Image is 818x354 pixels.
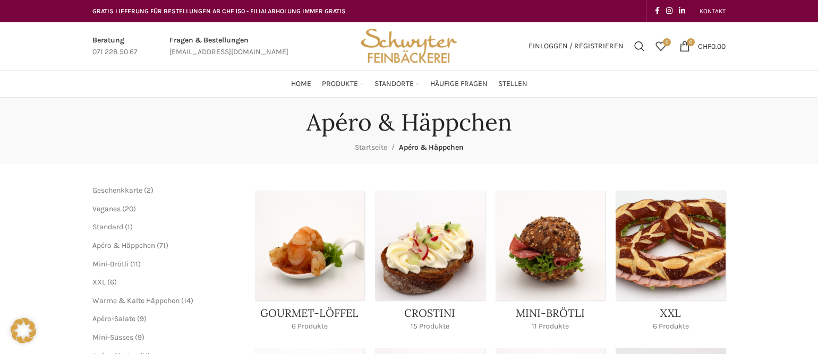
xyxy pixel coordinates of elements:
span: 14 [184,296,191,305]
a: Product category mini-broetli [496,191,606,338]
a: Warme & Kalte Häppchen [92,296,180,305]
span: 9 [138,333,142,342]
a: Apéro & Häppchen [92,241,155,250]
span: 0 [687,38,695,46]
a: 0 [650,36,671,57]
span: 11 [133,260,138,269]
span: 1 [127,222,130,231]
a: Mini-Brötli [92,260,129,269]
a: Suchen [629,36,650,57]
span: CHF [698,41,711,50]
div: Secondary navigation [694,1,731,22]
div: Meine Wunschliste [650,36,671,57]
span: Produkte [322,79,358,89]
a: Product category crostini [375,191,485,338]
a: Site logo [357,41,461,50]
a: Produkte [322,73,364,94]
bdi: 0.00 [698,41,726,50]
span: 71 [159,241,166,250]
span: 20 [125,204,133,213]
span: Häufige Fragen [430,79,488,89]
a: Infobox link [92,34,138,58]
h1: Apéro & Häppchen [306,108,512,136]
a: Standorte [374,73,420,94]
span: Einloggen / Registrieren [529,42,624,50]
a: Veganes [92,204,121,213]
a: Standard [92,222,123,231]
span: 9 [140,314,144,323]
span: 0 [663,38,671,46]
span: 2 [147,186,151,195]
a: KONTAKT [700,1,726,22]
a: Infobox link [169,34,288,58]
a: 0 CHF0.00 [674,36,731,57]
a: Startseite [355,143,387,152]
span: GRATIS LIEFERUNG FÜR BESTELLUNGEN AB CHF 150 - FILIALABHOLUNG IMMER GRATIS [92,7,346,15]
a: XXL [92,278,106,287]
span: 6 [110,278,114,287]
span: KONTAKT [700,7,726,15]
a: Home [291,73,311,94]
span: Stellen [498,79,527,89]
div: Main navigation [87,73,731,94]
a: Product category xxl [616,191,726,338]
span: Standorte [374,79,414,89]
a: Apéro-Salate [92,314,135,323]
a: Einloggen / Registrieren [523,36,629,57]
a: Stellen [498,73,527,94]
span: Apéro & Häppchen [399,143,464,152]
img: Bäckerei Schwyter [357,22,461,70]
a: Häufige Fragen [430,73,488,94]
a: Mini-Süsses [92,333,133,342]
a: Facebook social link [652,4,663,19]
a: Geschenkkarte [92,186,142,195]
span: Home [291,79,311,89]
a: Linkedin social link [676,4,688,19]
a: Instagram social link [663,4,676,19]
a: Product category gourmet-loeffel [255,191,365,338]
